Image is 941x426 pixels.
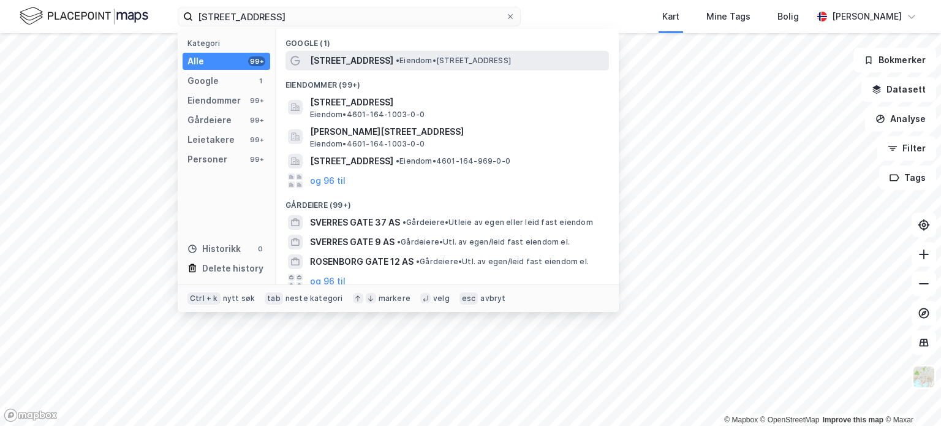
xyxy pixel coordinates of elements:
[310,254,414,269] span: ROSENBORG GATE 12 AS
[880,367,941,426] iframe: Chat Widget
[760,416,820,424] a: OpenStreetMap
[248,96,265,105] div: 99+
[248,56,265,66] div: 99+
[248,135,265,145] div: 99+
[202,261,263,276] div: Delete history
[187,93,241,108] div: Eiendommer
[255,244,265,254] div: 0
[396,56,511,66] span: Eiendom • [STREET_ADDRESS]
[310,110,425,120] span: Eiendom • 4601-164-1003-0-0
[193,7,505,26] input: Søk på adresse, matrikkel, gårdeiere, leietakere eller personer
[662,9,679,24] div: Kart
[285,294,343,303] div: neste kategori
[20,6,148,27] img: logo.f888ab2527a4732fd821a326f86c7f29.svg
[912,365,935,389] img: Z
[223,294,255,303] div: nytt søk
[832,9,902,24] div: [PERSON_NAME]
[861,77,936,102] button: Datasett
[396,156,399,165] span: •
[310,124,604,139] span: [PERSON_NAME][STREET_ADDRESS]
[877,136,936,161] button: Filter
[777,9,799,24] div: Bolig
[4,408,58,422] a: Mapbox homepage
[853,48,936,72] button: Bokmerker
[187,74,219,88] div: Google
[310,215,400,230] span: SVERRES GATE 37 AS
[310,235,395,249] span: SVERRES GATE 9 AS
[724,416,758,424] a: Mapbox
[310,53,393,68] span: [STREET_ADDRESS]
[276,29,619,51] div: Google (1)
[187,39,270,48] div: Kategori
[310,95,604,110] span: [STREET_ADDRESS]
[265,292,283,305] div: tab
[310,173,346,188] button: og 96 til
[416,257,589,267] span: Gårdeiere • Utl. av egen/leid fast eiendom el.
[187,113,232,127] div: Gårdeiere
[187,132,235,147] div: Leietakere
[433,294,450,303] div: velg
[310,139,425,149] span: Eiendom • 4601-164-1003-0-0
[187,292,221,305] div: Ctrl + k
[379,294,410,303] div: markere
[396,56,399,65] span: •
[310,154,393,169] span: [STREET_ADDRESS]
[248,115,265,125] div: 99+
[187,54,204,69] div: Alle
[396,156,510,166] span: Eiendom • 4601-164-969-0-0
[879,165,936,190] button: Tags
[416,257,420,266] span: •
[402,218,593,227] span: Gårdeiere • Utleie av egen eller leid fast eiendom
[880,367,941,426] div: Kontrollprogram for chat
[248,154,265,164] div: 99+
[397,237,401,246] span: •
[187,242,241,256] div: Historikk
[276,70,619,93] div: Eiendommer (99+)
[459,292,478,305] div: esc
[480,294,505,303] div: avbryt
[310,274,346,289] button: og 96 til
[402,218,406,227] span: •
[276,191,619,213] div: Gårdeiere (99+)
[706,9,750,24] div: Mine Tags
[865,107,936,131] button: Analyse
[397,237,570,247] span: Gårdeiere • Utl. av egen/leid fast eiendom el.
[187,152,227,167] div: Personer
[823,416,883,424] a: Improve this map
[255,76,265,86] div: 1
